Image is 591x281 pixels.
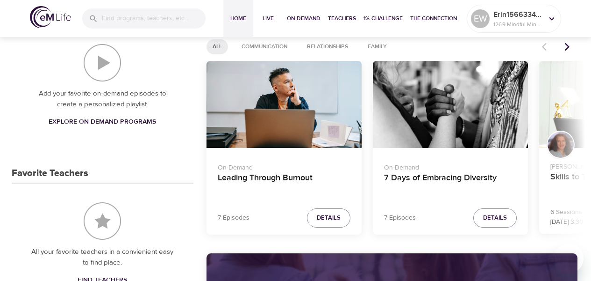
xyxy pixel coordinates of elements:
span: The Connection [410,14,457,23]
span: Explore On-Demand Programs [49,116,156,128]
p: Add your favorite on-demand episodes to create a personalized playlist. [30,89,175,110]
div: Communication [235,39,293,54]
img: On-Demand Playlist [84,44,121,81]
span: All [207,43,228,51]
button: Details [473,208,517,228]
img: logo [30,6,71,28]
div: All [206,39,228,54]
span: Details [317,213,341,223]
p: On-Demand [384,159,517,173]
button: Leading Through Burnout [206,61,362,148]
p: 7 Episodes [384,213,416,223]
span: 1% Challenge [363,14,403,23]
span: Home [227,14,249,23]
h4: Leading Through Burnout [218,173,350,195]
span: Details [483,213,507,223]
button: Details [307,208,350,228]
p: Erin1566334765 [493,9,543,20]
button: Next items [557,37,577,57]
p: All your favorite teachers in a convienient easy to find place. [30,247,175,268]
h3: Favorite Teachers [12,168,88,179]
div: EW [471,9,490,28]
a: Explore On-Demand Programs [45,113,160,131]
button: 7 Days of Embracing Diversity [373,61,528,148]
span: Communication [236,43,293,51]
p: On-Demand [218,159,350,173]
span: Relationships [301,43,354,51]
div: Relationships [301,39,354,54]
h4: 7 Days of Embracing Diversity [384,173,517,195]
span: Teachers [328,14,356,23]
iframe: Button to launch messaging window [554,244,584,274]
p: 7 Episodes [218,213,249,223]
p: 1269 Mindful Minutes [493,20,543,29]
div: Family [362,39,393,54]
span: On-Demand [287,14,320,23]
span: Family [362,43,392,51]
input: Find programs, teachers, etc... [102,8,206,29]
span: Live [257,14,279,23]
img: Favorite Teachers [84,202,121,240]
